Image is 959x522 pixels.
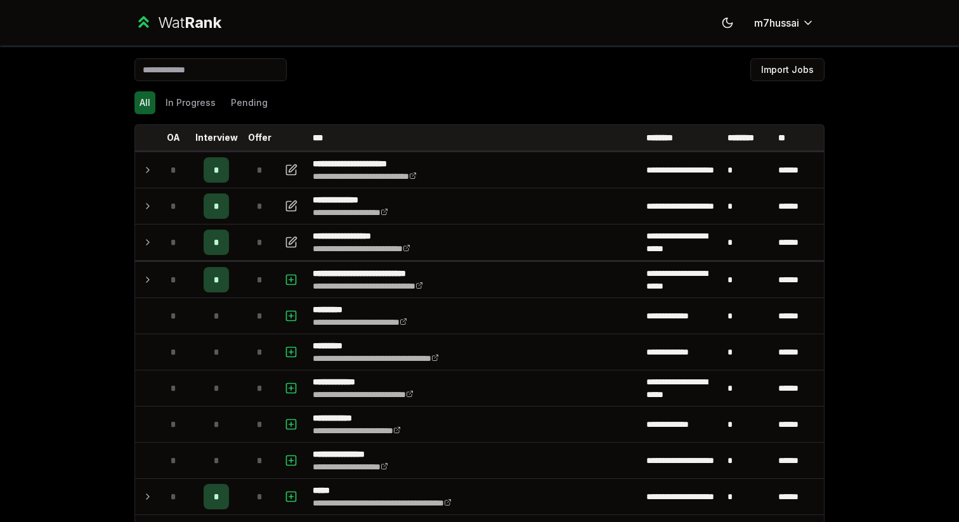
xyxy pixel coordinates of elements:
[195,131,238,144] p: Interview
[160,91,221,114] button: In Progress
[754,15,799,30] span: m7hussai
[185,13,221,32] span: Rank
[134,91,155,114] button: All
[248,131,271,144] p: Offer
[226,91,273,114] button: Pending
[750,58,825,81] button: Import Jobs
[167,131,180,144] p: OA
[744,11,825,34] button: m7hussai
[134,13,221,33] a: WatRank
[158,13,221,33] div: Wat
